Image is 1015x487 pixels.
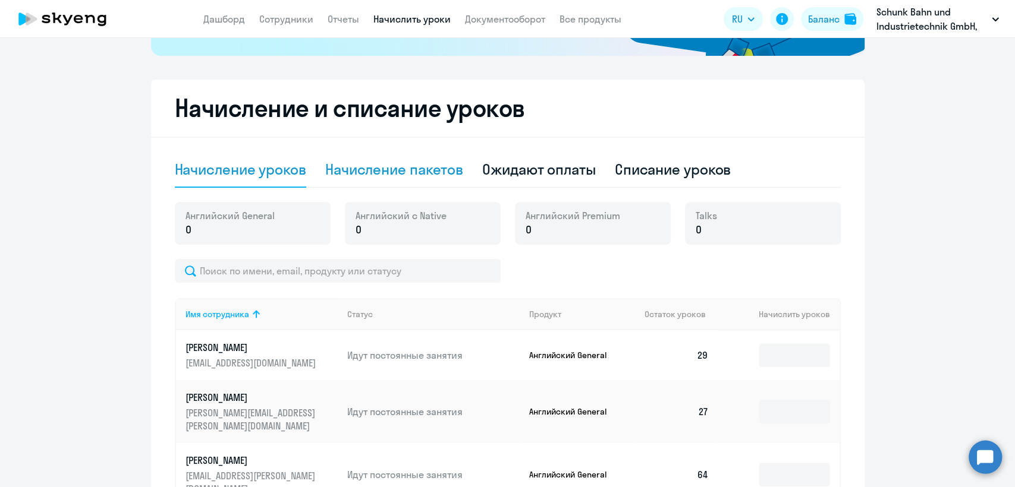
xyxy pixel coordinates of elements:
div: Продукт [529,309,561,320]
p: [PERSON_NAME][EMAIL_ADDRESS][PERSON_NAME][DOMAIN_NAME] [186,406,319,432]
button: Балансbalance [801,7,863,31]
div: Статус [347,309,373,320]
p: Идут постоянные занятия [347,405,520,418]
a: Начислить уроки [373,13,451,25]
p: Schunk Bahn und Industrietechnik GmbH, #3484 [876,5,987,33]
h2: Начисление и списание уроков [175,94,841,122]
div: Начисление уроков [175,160,306,179]
a: [PERSON_NAME][PERSON_NAME][EMAIL_ADDRESS][PERSON_NAME][DOMAIN_NAME] [186,391,338,432]
div: Имя сотрудника [186,309,249,320]
div: Продукт [529,309,635,320]
p: [PERSON_NAME] [186,341,319,354]
a: Все продукты [560,13,621,25]
span: Остаток уроков [645,309,706,320]
span: Английский с Native [356,209,447,222]
a: Дашборд [203,13,245,25]
span: Английский General [186,209,275,222]
div: Остаток уроков [645,309,718,320]
p: [PERSON_NAME] [186,454,319,467]
th: Начислить уроков [718,298,839,330]
span: 0 [186,222,191,238]
a: Документооборот [465,13,545,25]
button: RU [724,7,763,31]
img: balance [844,13,856,25]
button: Schunk Bahn und Industrietechnik GmbH, #3484 [871,5,1005,33]
a: Отчеты [328,13,359,25]
span: 0 [356,222,362,238]
a: [PERSON_NAME][EMAIL_ADDRESS][DOMAIN_NAME] [186,341,338,369]
span: RU [732,12,743,26]
div: Статус [347,309,520,320]
p: Идут постоянные занятия [347,468,520,481]
a: Сотрудники [259,13,313,25]
span: Английский Premium [526,209,620,222]
p: [EMAIL_ADDRESS][DOMAIN_NAME] [186,356,319,369]
div: Баланс [808,12,840,26]
p: [PERSON_NAME] [186,391,319,404]
td: 27 [635,380,718,443]
div: Начисление пакетов [325,160,463,179]
p: Английский General [529,469,618,480]
p: Идут постоянные занятия [347,349,520,362]
div: Ожидают оплаты [482,160,596,179]
span: 0 [526,222,532,238]
div: Имя сотрудника [186,309,338,320]
div: Списание уроков [615,160,731,179]
input: Поиск по имени, email, продукту или статусу [175,259,501,283]
p: Английский General [529,350,618,360]
span: Talks [696,209,717,222]
p: Английский General [529,406,618,417]
span: 0 [696,222,702,238]
td: 29 [635,330,718,380]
